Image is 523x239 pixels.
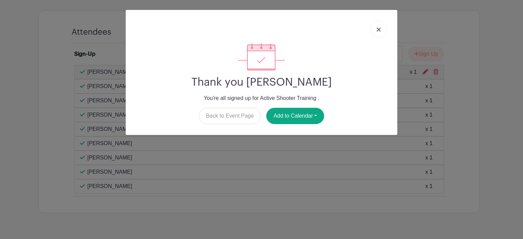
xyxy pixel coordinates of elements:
img: signup_complete-c468d5dda3e2740ee63a24cb0ba0d3ce5d8a4ecd24259e683200fb1569d990c8.svg [238,43,285,70]
button: Add to Calendar [266,108,324,124]
p: You're all signed up for Active Shooter Training . [131,94,392,102]
img: close_button-5f87c8562297e5c2d7936805f587ecaba9071eb48480494691a3f1689db116b3.svg [377,28,381,32]
h2: Thank you [PERSON_NAME] [131,76,392,89]
a: Back to Event Page [199,108,261,124]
